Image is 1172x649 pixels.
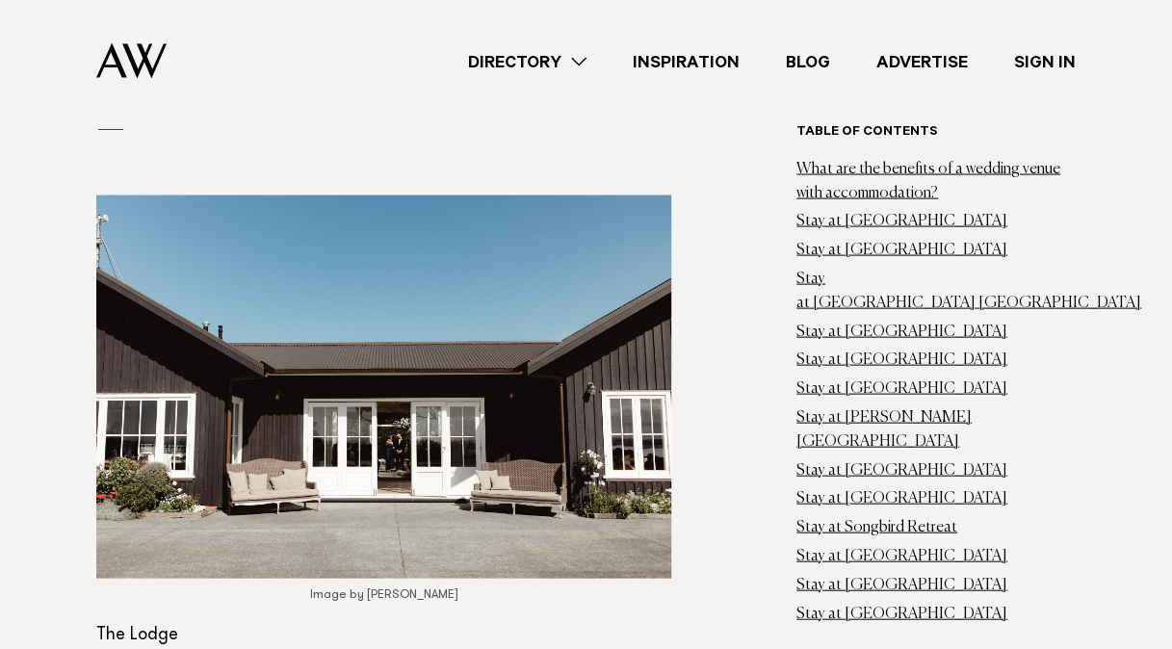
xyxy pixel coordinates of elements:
a: Sign In [991,49,1099,75]
a: Stay at [GEOGRAPHIC_DATA] [796,352,1007,368]
a: Blog [763,49,853,75]
a: Stay at [GEOGRAPHIC_DATA] [796,462,1007,478]
a: Stay at [PERSON_NAME][GEOGRAPHIC_DATA] [796,409,972,449]
a: Stay at [GEOGRAPHIC_DATA] [796,491,1007,506]
a: Stay at [GEOGRAPHIC_DATA] [796,548,1007,563]
a: Stay at Songbird Retreat [796,520,957,535]
a: Stay at [GEOGRAPHIC_DATA] [796,243,1007,258]
a: Advertise [853,49,991,75]
figcaption: Image by [PERSON_NAME] [96,585,671,605]
img: Auckland Weddings Logo [96,43,167,79]
a: Stay at [GEOGRAPHIC_DATA] [796,577,1007,592]
a: Stay at [GEOGRAPHIC_DATA] [GEOGRAPHIC_DATA] [796,271,1141,310]
a: Stay at [GEOGRAPHIC_DATA] [796,381,1007,397]
a: What are the benefits of a wedding venue with accommodation? [796,161,1060,200]
h6: Table of contents [796,123,1076,142]
a: Directory [445,49,610,75]
a: Stay at [GEOGRAPHIC_DATA] [796,214,1007,229]
a: Stay at [GEOGRAPHIC_DATA] [796,324,1007,339]
a: Stay at [GEOGRAPHIC_DATA] [796,606,1007,621]
a: Inspiration [610,49,763,75]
